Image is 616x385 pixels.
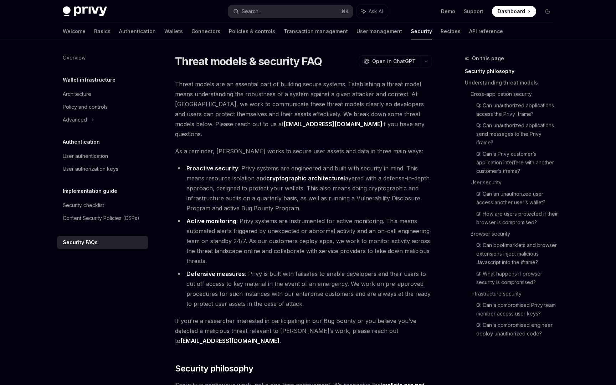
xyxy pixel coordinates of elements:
a: cryptographic architecture [266,175,344,182]
a: Connectors [191,23,220,40]
span: Dashboard [498,8,525,15]
button: Open in ChatGPT [359,55,420,67]
a: Infrastructure security [471,288,559,299]
a: Basics [94,23,111,40]
li: : Privy is built with failsafes to enable developers and their users to cut off access to key mat... [175,269,432,309]
h5: Implementation guide [63,187,117,195]
div: User authentication [63,152,108,160]
h1: Threat models & security FAQ [175,55,322,68]
a: Cross-application security [471,88,559,100]
a: Security [411,23,432,40]
a: Policies & controls [229,23,275,40]
button: Ask AI [356,5,388,18]
a: Q: Can an unauthorized user access another user’s wallet? [476,188,559,208]
a: User authentication [57,150,148,163]
a: Understanding threat models [465,77,559,88]
a: Policy and controls [57,101,148,113]
a: Architecture [57,88,148,101]
a: API reference [469,23,503,40]
a: Demo [441,8,455,15]
a: Q: How are users protected if their browser is compromised? [476,208,559,228]
a: Overview [57,51,148,64]
a: Transaction management [284,23,348,40]
a: [EMAIL_ADDRESS][DOMAIN_NAME] [180,337,279,345]
div: Policy and controls [63,103,108,111]
a: Q: Can unauthorized applications send messages to the Privy iframe? [476,120,559,148]
div: User authorization keys [63,165,118,173]
li: : Privy systems are engineered and built with security in mind. This means resource isolation and... [175,163,432,213]
a: Recipes [441,23,461,40]
span: As a reminder, [PERSON_NAME] works to secure user assets and data in three main ways: [175,146,432,156]
img: dark logo [63,6,107,16]
a: Q: What happens if browser security is compromised? [476,268,559,288]
a: Support [464,8,483,15]
strong: Active monitoring [186,217,236,225]
h5: Authentication [63,138,100,146]
div: Architecture [63,90,91,98]
span: ⌘ K [341,9,349,14]
span: If you’re a researcher interested in participating in our Bug Bounty or you believe you’ve detect... [175,316,432,346]
a: [EMAIL_ADDRESS][DOMAIN_NAME] [283,120,383,128]
button: Search...⌘K [228,5,353,18]
a: Q: Can a Privy customer’s application interfere with another customer’s iframe? [476,148,559,177]
span: Ask AI [369,8,383,15]
a: Security FAQs [57,236,148,249]
div: Security checklist [63,201,104,210]
a: User security [471,177,559,188]
a: Security philosophy [465,66,559,77]
div: Content Security Policies (CSPs) [63,214,139,222]
strong: Defensive measures [186,270,245,277]
a: Content Security Policies (CSPs) [57,212,148,225]
strong: Proactive security [186,165,238,172]
a: Wallets [164,23,183,40]
div: Overview [63,53,86,62]
a: Authentication [119,23,156,40]
h5: Wallet infrastructure [63,76,115,84]
a: Welcome [63,23,86,40]
div: Advanced [63,115,87,124]
a: User management [356,23,402,40]
a: Security checklist [57,199,148,212]
span: Open in ChatGPT [372,58,416,65]
button: Toggle dark mode [542,6,553,17]
span: Security philosophy [175,363,253,374]
span: On this page [472,54,504,63]
div: Security FAQs [63,238,98,247]
div: Search... [242,7,262,16]
li: : Privy systems are instrumented for active monitoring. This means automated alerts triggered by ... [175,216,432,266]
span: Threat models are an essential part of building secure systems. Establishing a threat model means... [175,79,432,139]
a: User authorization keys [57,163,148,175]
a: Q: Can a compromised engineer deploy unauthorized code? [476,319,559,339]
a: Q: Can a compromised Privy team member access user keys? [476,299,559,319]
a: Q: Can unauthorized applications access the Privy iframe? [476,100,559,120]
a: Dashboard [492,6,536,17]
a: Browser security [471,228,559,240]
a: Q: Can bookmarklets and browser extensions inject malicious Javascript into the iframe? [476,240,559,268]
